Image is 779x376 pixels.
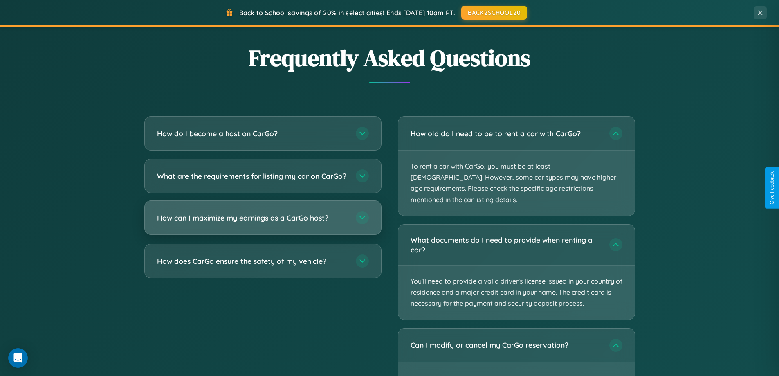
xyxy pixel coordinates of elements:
[398,266,635,320] p: You'll need to provide a valid driver's license issued in your country of residence and a major c...
[157,128,348,139] h3: How do I become a host on CarGo?
[411,128,601,139] h3: How old do I need to be to rent a car with CarGo?
[157,171,348,181] h3: What are the requirements for listing my car on CarGo?
[157,256,348,266] h3: How does CarGo ensure the safety of my vehicle?
[8,348,28,368] div: Open Intercom Messenger
[239,9,455,17] span: Back to School savings of 20% in select cities! Ends [DATE] 10am PT.
[411,340,601,350] h3: Can I modify or cancel my CarGo reservation?
[157,213,348,223] h3: How can I maximize my earnings as a CarGo host?
[411,235,601,255] h3: What documents do I need to provide when renting a car?
[144,42,635,74] h2: Frequently Asked Questions
[769,171,775,205] div: Give Feedback
[398,151,635,216] p: To rent a car with CarGo, you must be at least [DEMOGRAPHIC_DATA]. However, some car types may ha...
[461,6,527,20] button: BACK2SCHOOL20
